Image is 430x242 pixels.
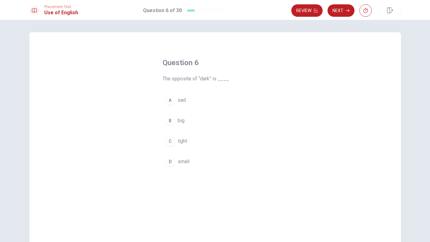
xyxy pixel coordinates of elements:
div: D [165,157,175,167]
button: Bbig [163,113,268,128]
button: Dsmall [163,154,268,169]
div: C [165,136,175,146]
button: Clight [163,133,268,149]
span: sad [178,96,186,104]
span: light [178,137,187,145]
span: The opposite of “dark” is ____. [163,75,268,83]
h1: Question 6 of 30 [143,7,182,14]
button: Asad [163,92,268,108]
button: Next [328,4,354,17]
div: B [165,116,175,126]
button: Review [291,4,323,17]
div: A [165,95,175,105]
h4: Question 6 [163,58,268,68]
span: Placement Test [44,5,78,9]
span: big [178,117,185,124]
h1: Use of English [44,9,78,16]
span: small [178,158,189,165]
